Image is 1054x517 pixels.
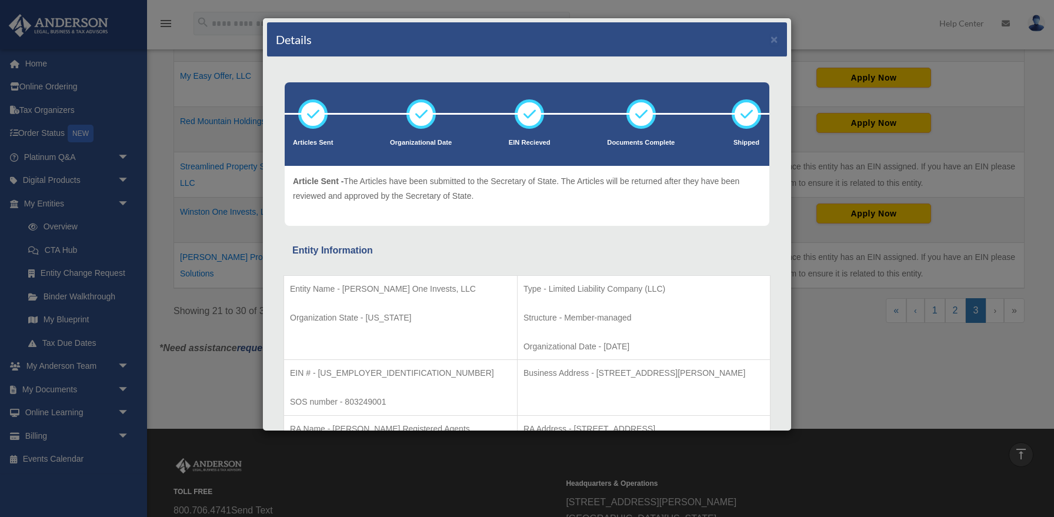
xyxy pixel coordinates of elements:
[290,282,511,296] p: Entity Name - [PERSON_NAME] One Invests, LLC
[293,174,761,203] p: The Articles have been submitted to the Secretary of State. The Articles will be returned after t...
[607,137,675,149] p: Documents Complete
[290,422,511,436] p: RA Name - [PERSON_NAME] Registered Agents
[523,311,764,325] p: Structure - Member-managed
[509,137,551,149] p: EIN Recieved
[276,31,312,48] h4: Details
[290,311,511,325] p: Organization State - [US_STATE]
[293,137,333,149] p: Articles Sent
[732,137,761,149] p: Shipped
[293,176,343,186] span: Article Sent -
[290,366,511,381] p: EIN # - [US_EMPLOYER_IDENTIFICATION_NUMBER]
[523,366,764,381] p: Business Address - [STREET_ADDRESS][PERSON_NAME]
[292,242,762,259] div: Entity Information
[523,422,764,436] p: RA Address - [STREET_ADDRESS]
[523,339,764,354] p: Organizational Date - [DATE]
[390,137,452,149] p: Organizational Date
[771,33,778,45] button: ×
[523,282,764,296] p: Type - Limited Liability Company (LLC)
[290,395,511,409] p: SOS number - 803249001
